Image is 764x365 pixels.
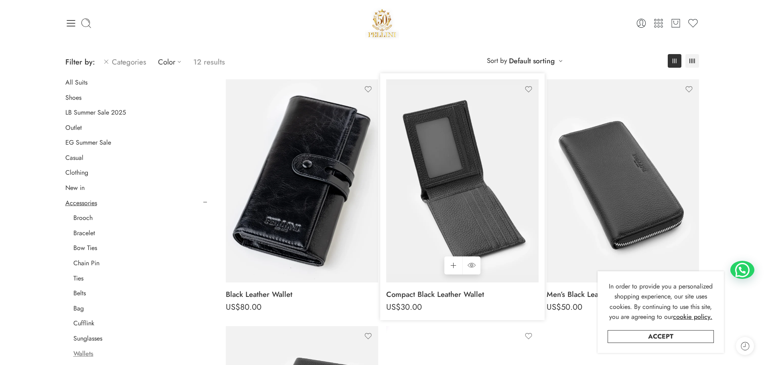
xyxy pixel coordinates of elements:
[226,301,261,313] bdi: 80.00
[65,94,81,102] a: Shoes
[386,286,539,302] a: Compact Black Leather Wallet
[73,289,86,297] a: Belts
[73,259,99,267] a: Chain Pin
[65,79,87,87] a: All Suits
[73,319,94,327] a: Cufflink
[65,109,126,117] a: LB Summer Sale 2025
[487,54,507,67] span: Sort by
[73,229,95,237] a: Bracelet
[65,199,97,207] a: Accessories
[386,301,422,313] bdi: 30.00
[673,312,712,322] a: cookie policy.
[193,52,225,71] p: 12 results
[65,154,83,162] a: Casual
[609,282,713,322] span: In order to provide you a personalized shopping experience, our site uses cookies. By continuing ...
[444,256,462,274] a: Add to cart: “Compact Black Leather Wallet”
[365,6,399,40] img: Pellini
[608,330,714,343] a: Accept
[73,305,84,313] a: Bag
[73,274,83,282] a: Ties
[386,301,401,313] span: US$
[509,55,555,67] a: Default sorting
[65,56,95,67] span: Filter by:
[73,214,93,222] a: Brooch
[158,52,185,71] a: Color
[462,256,480,274] a: QUICK SHOP
[687,18,699,29] a: Wishlist
[365,6,399,40] a: Pellini -
[547,301,561,313] span: US$
[226,286,378,302] a: Black Leather Wallet
[65,184,85,192] a: New in
[73,335,102,343] a: Sunglasses
[65,124,82,132] a: Outlet
[226,301,240,313] span: US$
[636,18,647,29] a: Login / Register
[65,169,88,177] a: Clothing
[547,301,582,313] bdi: 50.00
[103,52,146,71] a: Categories
[73,244,97,252] a: Bow Ties
[547,286,699,302] a: Men’s Black Leather Zip Wallet
[65,139,111,147] a: EG Summer Sale
[73,350,93,358] a: Wallets
[670,18,681,29] a: Cart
